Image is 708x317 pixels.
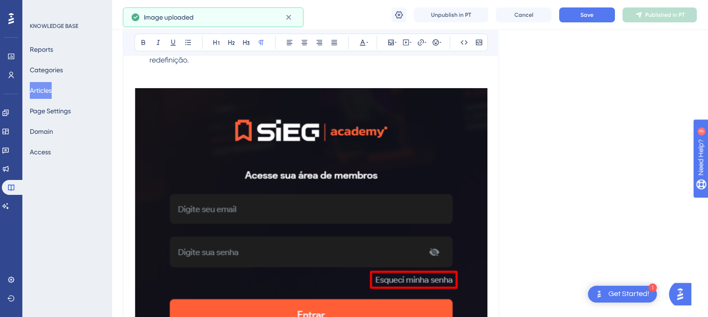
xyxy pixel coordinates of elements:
div: Get Started! [608,289,649,299]
img: launcher-image-alternative-text [593,289,605,300]
button: Categories [30,62,63,78]
button: Articles [30,82,52,99]
button: Unpublish in PT [414,7,488,22]
button: Published in PT [622,7,697,22]
button: Save [559,7,615,22]
button: Page Settings [30,103,71,119]
span: Published in PT [645,11,685,19]
div: KNOWLEDGE BASE [30,22,78,30]
span: Unpublish in PT [431,11,471,19]
div: 3 [65,5,67,12]
span: Save [580,11,593,19]
div: 1 [648,283,657,292]
span: Cancel [514,11,533,19]
button: Reports [30,41,53,58]
button: Domain [30,123,53,140]
button: Cancel [496,7,552,22]
span: Image uploaded [144,12,194,23]
button: Access [30,144,51,160]
div: Open Get Started! checklist, remaining modules: 1 [588,286,657,303]
span: Need Help? [22,2,58,14]
iframe: UserGuiding AI Assistant Launcher [669,280,697,308]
